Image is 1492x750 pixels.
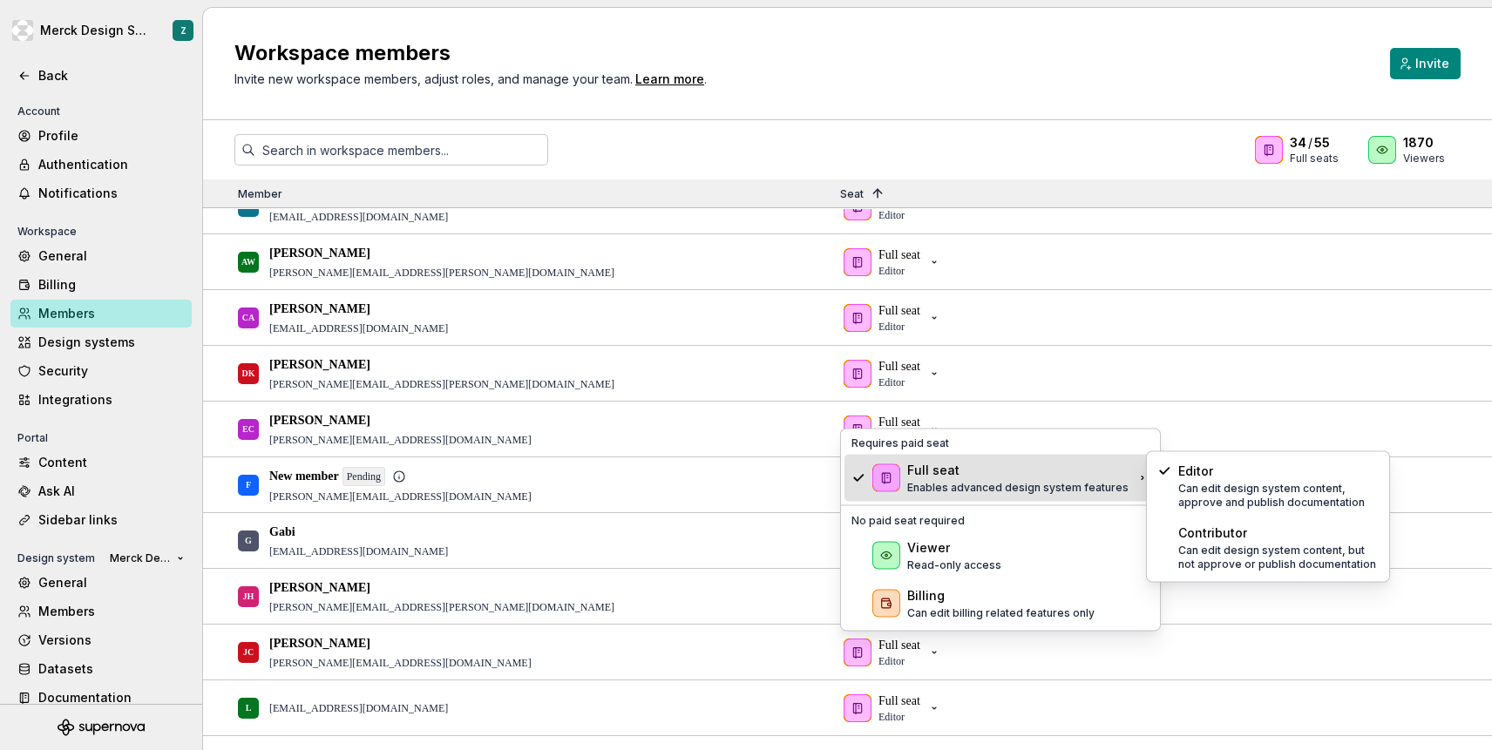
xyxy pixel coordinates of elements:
[245,524,252,557] div: G
[1403,134,1434,152] span: 1870
[269,544,448,558] p: [EMAIL_ADDRESS][DOMAIN_NAME]
[38,247,185,265] div: General
[907,539,950,557] div: Viewer
[1178,544,1379,571] p: Can edit design system content, but not approve or publish documentation
[878,208,905,222] p: Editor
[878,358,920,375] p: Full seat
[269,635,370,652] p: [PERSON_NAME]
[342,467,385,486] div: Pending
[58,719,145,736] svg: Supernova Logo
[242,412,254,446] div: EC
[269,321,448,335] p: [EMAIL_ADDRESS][DOMAIN_NAME]
[907,606,1095,620] p: Can edit billing related features only
[269,579,370,597] p: [PERSON_NAME]
[38,454,185,471] div: Content
[878,637,920,654] p: Full seat
[10,151,192,179] a: Authentication
[242,356,255,390] div: DK
[840,301,948,335] button: Full seatEditor
[10,221,84,242] div: Workspace
[907,481,1129,495] p: Enables advanced design system features
[840,187,864,200] span: Seat
[269,490,532,503] p: [PERSON_NAME][EMAIL_ADDRESS][DOMAIN_NAME]
[269,301,370,318] p: [PERSON_NAME]
[10,179,192,207] a: Notifications
[840,412,948,447] button: Full seatEditor
[246,468,251,502] div: F
[10,242,192,270] a: General
[269,600,614,614] p: [PERSON_NAME][EMAIL_ADDRESS][PERSON_NAME][DOMAIN_NAME]
[269,701,448,715] p: [EMAIL_ADDRESS][DOMAIN_NAME]
[10,626,192,654] a: Versions
[878,710,905,724] p: Editor
[10,386,192,414] a: Integrations
[10,357,192,385] a: Security
[1403,152,1451,166] div: Viewers
[3,11,199,50] button: Merck Design SystemZ
[10,101,67,122] div: Account
[844,510,1156,531] div: No paid seat required
[1415,55,1449,72] span: Invite
[1178,463,1213,480] div: Editor
[840,356,948,391] button: Full seatEditor
[269,524,295,541] p: Gabi
[269,356,370,374] p: [PERSON_NAME]
[243,635,254,669] div: JC
[10,569,192,597] a: General
[878,693,920,710] p: Full seat
[10,328,192,356] a: Design systems
[10,62,192,90] a: Back
[38,632,185,649] div: Versions
[238,187,282,200] span: Member
[10,477,192,505] a: Ask AI
[38,511,185,529] div: Sidebar links
[40,22,152,39] div: Merck Design System
[1290,134,1347,152] div: /
[1178,482,1379,510] p: Can edit design system content, approve and publish documentation
[269,433,532,447] p: [PERSON_NAME][EMAIL_ADDRESS][DOMAIN_NAME]
[1290,152,1347,166] div: Full seats
[269,412,370,429] p: [PERSON_NAME]
[10,271,192,299] a: Billing
[234,71,633,86] span: Invite new workspace members, adjust roles, and manage your team.
[12,20,33,41] img: 317a9594-9ec3-41ad-b59a-e557b98ff41d.png
[38,185,185,202] div: Notifications
[1390,48,1461,79] button: Invite
[38,127,185,145] div: Profile
[1290,134,1306,152] span: 34
[10,655,192,683] a: Datasets
[10,684,192,712] a: Documentation
[269,377,614,391] p: [PERSON_NAME][EMAIL_ADDRESS][PERSON_NAME][DOMAIN_NAME]
[1178,524,1247,542] div: Contributor
[633,73,707,86] span: .
[38,305,185,322] div: Members
[10,506,192,534] a: Sidebar links
[255,134,548,166] input: Search in workspace members...
[10,428,55,449] div: Portal
[269,266,614,280] p: [PERSON_NAME][EMAIL_ADDRESS][PERSON_NAME][DOMAIN_NAME]
[38,156,185,173] div: Authentication
[840,245,948,280] button: Full seatEditor
[38,67,185,84] div: Back
[38,603,185,620] div: Members
[907,587,945,605] div: Billing
[38,276,185,294] div: Billing
[907,558,1001,572] p: Read-only access
[269,468,339,485] p: New member
[38,689,185,706] div: Documentation
[878,375,905,389] p: Editor
[38,391,185,409] div: Integrations
[241,245,255,279] div: AW
[10,598,192,625] a: Members
[878,247,920,264] p: Full seat
[840,635,948,670] button: Full seatEditor
[242,301,254,334] div: CA
[38,574,185,591] div: General
[38,483,185,500] div: Ask AI
[10,122,192,150] a: Profile
[269,656,532,670] p: [PERSON_NAME][EMAIL_ADDRESS][DOMAIN_NAME]
[243,579,254,613] div: JH
[635,71,704,88] a: Learn more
